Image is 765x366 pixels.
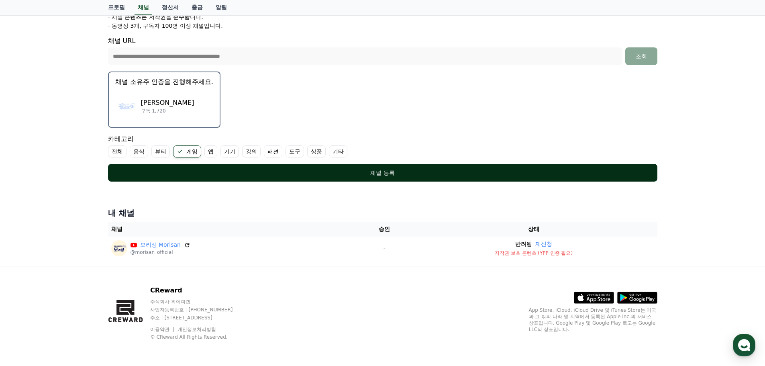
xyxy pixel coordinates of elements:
button: 조회 [625,47,657,65]
p: © CReward All Rights Reserved. [150,334,248,340]
label: 패션 [264,145,282,157]
th: 상태 [410,222,657,237]
label: 상품 [307,145,326,157]
p: [PERSON_NAME] [141,98,194,108]
label: 도구 [286,145,304,157]
a: 대화 [53,255,104,275]
label: 강의 [242,145,261,157]
div: 채널 URL [108,36,657,65]
p: 주식회사 와이피랩 [150,299,248,305]
span: 설정 [124,267,134,273]
a: 모리상 Morisan [140,241,181,249]
span: 대화 [73,267,83,274]
p: - 채널 콘텐츠는 저작권을 준수합니다. [108,13,203,21]
button: 재신청 [535,240,552,248]
div: 조회 [628,52,654,60]
label: 뷰티 [151,145,170,157]
label: 앱 [204,145,217,157]
p: 사업자등록번호 : [PHONE_NUMBER] [150,307,248,313]
p: 구독 1,720 [141,108,194,114]
h4: 내 채널 [108,207,657,219]
p: 저작권 보호 콘텐츠 (YPP 인증 필요) [414,250,654,256]
label: 기타 [329,145,347,157]
th: 승인 [359,222,410,237]
a: 설정 [104,255,154,275]
p: @morisan_official [131,249,191,256]
button: 채널 등록 [108,164,657,182]
span: 홈 [25,267,30,273]
label: 음식 [130,145,148,157]
div: 카테고리 [108,134,657,157]
p: - [362,244,407,252]
p: 주소 : [STREET_ADDRESS] [150,315,248,321]
p: - 동영상 3개, 구독자 100명 이상 채널입니다. [108,22,223,30]
a: 홈 [2,255,53,275]
p: 반려됨 [515,240,532,248]
label: 기기 [220,145,239,157]
label: 게임 [173,145,201,157]
p: App Store, iCloud, iCloud Drive 및 iTunes Store는 미국과 그 밖의 나라 및 지역에서 등록된 Apple Inc.의 서비스 상표입니다. Goo... [529,307,657,333]
p: CReward [150,286,248,295]
label: 전체 [108,145,126,157]
a: 개인정보처리방침 [177,327,216,332]
a: 이용약관 [150,327,175,332]
button: 채널 소유주 인증을 진행해주세요. 김도식 [PERSON_NAME] 구독 1,720 [108,72,220,128]
img: 모리상 Morisan [111,240,127,256]
p: 채널 소유주 인증을 진행해주세요. [115,77,213,87]
th: 채널 [108,222,359,237]
div: 채널 등록 [124,169,641,177]
img: 김도식 [115,95,138,117]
